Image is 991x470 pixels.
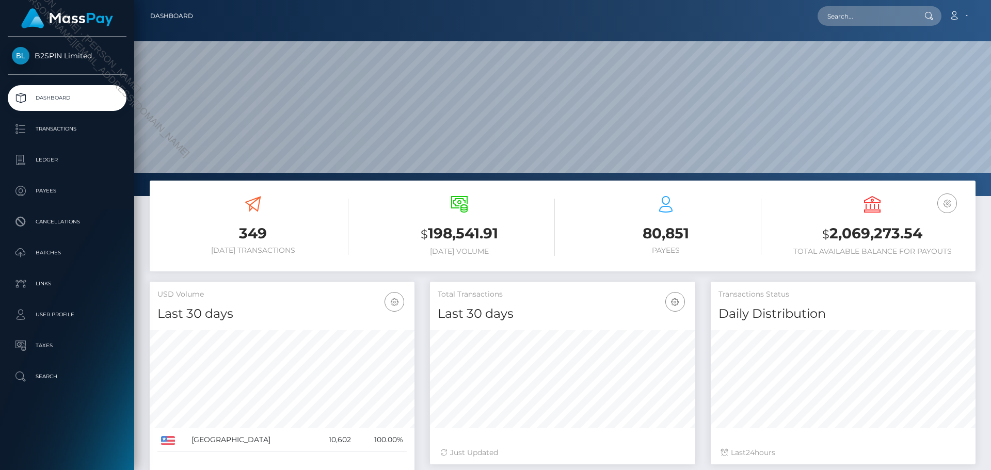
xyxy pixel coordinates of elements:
[157,289,407,300] h5: USD Volume
[12,307,122,322] p: User Profile
[12,183,122,199] p: Payees
[777,223,968,245] h3: 2,069,273.54
[364,247,555,256] h6: [DATE] Volume
[421,227,428,241] small: $
[157,246,348,255] h6: [DATE] Transactions
[12,152,122,168] p: Ledger
[364,223,555,245] h3: 198,541.91
[12,90,122,106] p: Dashboard
[8,333,126,359] a: Taxes
[8,147,126,173] a: Ledger
[12,369,122,384] p: Search
[746,448,755,457] span: 24
[822,227,829,241] small: $
[355,428,407,452] td: 100.00%
[438,289,687,300] h5: Total Transactions
[721,447,965,458] div: Last hours
[161,436,175,445] img: US.png
[157,223,348,244] h3: 349
[12,214,122,230] p: Cancellations
[8,116,126,142] a: Transactions
[312,428,355,452] td: 10,602
[777,247,968,256] h6: Total Available Balance for Payouts
[8,178,126,204] a: Payees
[12,338,122,353] p: Taxes
[8,51,126,60] span: B2SPIN Limited
[718,289,968,300] h5: Transactions Status
[12,245,122,261] p: Batches
[188,428,312,452] td: [GEOGRAPHIC_DATA]
[438,305,687,323] h4: Last 30 days
[8,240,126,266] a: Batches
[157,305,407,323] h4: Last 30 days
[12,47,29,64] img: B2SPIN Limited
[8,302,126,328] a: User Profile
[440,447,684,458] div: Just Updated
[718,305,968,323] h4: Daily Distribution
[12,276,122,291] p: Links
[570,246,761,255] h6: Payees
[8,209,126,235] a: Cancellations
[818,6,915,26] input: Search...
[8,364,126,390] a: Search
[8,85,126,111] a: Dashboard
[21,8,113,28] img: MassPay Logo
[150,5,193,27] a: Dashboard
[570,223,761,244] h3: 80,851
[12,121,122,137] p: Transactions
[8,271,126,297] a: Links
